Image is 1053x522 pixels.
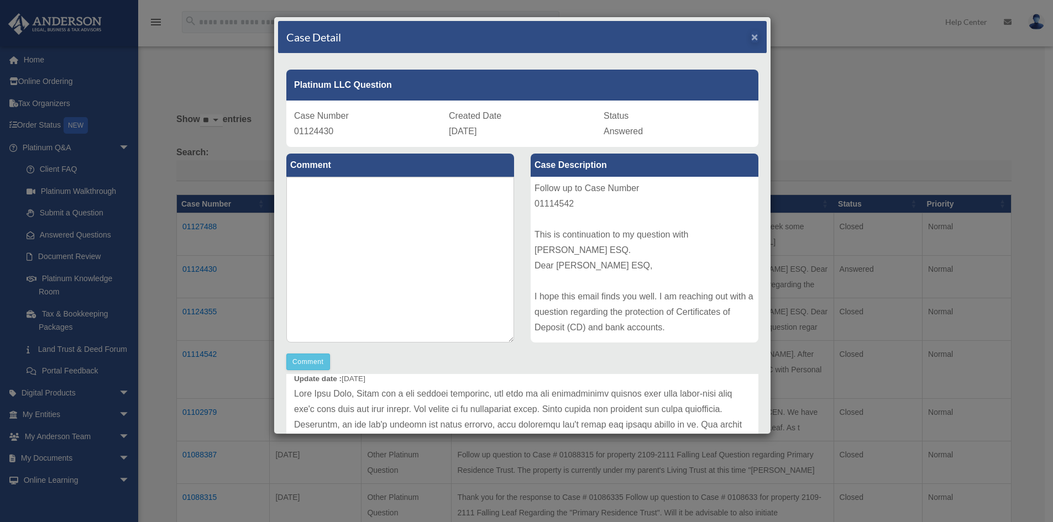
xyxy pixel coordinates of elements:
div: Platinum LLC Question [286,70,758,101]
h4: Case Detail [286,29,341,45]
b: Update date : [294,375,342,383]
button: Close [751,31,758,43]
div: Follow up to Case Number 01114542 This is continuation to my question with [PERSON_NAME] ESQ. Dea... [531,177,758,342]
small: [DATE] [294,375,365,383]
label: Case Description [531,154,758,177]
span: [DATE] [449,126,476,136]
span: 01124430 [294,126,333,136]
button: Comment [286,354,330,370]
span: Created Date [449,111,501,120]
span: × [751,30,758,43]
span: Case Number [294,111,349,120]
span: Status [604,111,628,120]
span: Answered [604,126,643,136]
label: Comment [286,154,514,177]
